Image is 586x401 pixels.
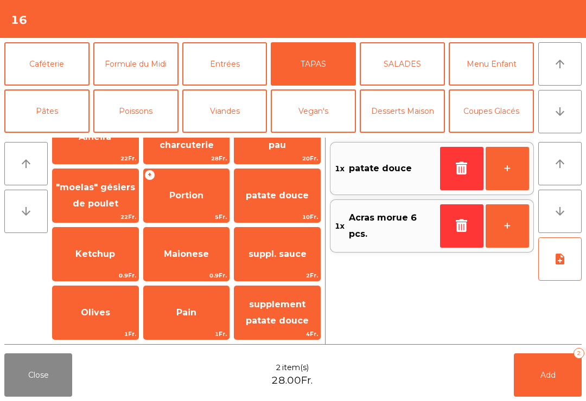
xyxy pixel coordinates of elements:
[538,142,582,185] button: arrow_upward
[81,307,110,318] span: Olives
[144,153,230,164] span: 28Fr.
[164,249,209,259] span: Maionese
[540,370,556,380] span: Add
[349,210,436,243] span: Acras morue 6 pcs.
[360,42,445,86] button: SALADES
[553,57,566,70] i: arrow_upward
[56,182,135,209] span: "moelas" gésiers de poulet
[271,42,356,86] button: TAPAS
[246,299,309,326] span: supplement patate douce
[144,170,155,180] span: +
[53,329,138,339] span: 1Fr.
[4,353,72,397] button: Close
[53,153,138,164] span: 22Fr.
[249,249,307,259] span: suppl. sauce
[4,42,90,86] button: Caféterie
[349,160,412,177] span: patate douce
[538,190,582,233] button: arrow_downward
[20,205,33,218] i: arrow_downward
[538,237,582,281] button: note_add
[335,160,345,177] span: 1x
[75,249,115,259] span: Ketchup
[169,190,203,200] span: Portion
[449,42,534,86] button: Menu Enfant
[234,212,320,222] span: 10Fr.
[271,373,313,388] span: 28.00Fr.
[144,329,230,339] span: 1Fr.
[53,212,138,222] span: 22Fr.
[486,147,529,190] button: +
[271,89,356,133] button: Vegan's
[246,190,309,200] span: patate douce
[144,270,230,281] span: 0.9Fr.
[93,42,179,86] button: Formule du Midi
[360,89,445,133] button: Desserts Maison
[144,212,230,222] span: 5Fr.
[53,270,138,281] span: 0.9Fr.
[93,89,179,133] button: Poissons
[486,204,529,248] button: +
[553,253,566,266] i: note_add
[4,190,48,233] button: arrow_downward
[574,348,584,359] div: 2
[182,42,267,86] button: Entrées
[234,329,320,339] span: 4Fr.
[4,89,90,133] button: Pâtes
[514,353,582,397] button: Add2
[234,270,320,281] span: 2Fr.
[182,89,267,133] button: Viandes
[282,362,309,373] span: item(s)
[449,89,534,133] button: Coupes Glacés
[553,205,566,218] i: arrow_downward
[11,12,27,28] h4: 16
[20,157,33,170] i: arrow_upward
[335,210,345,243] span: 1x
[538,42,582,86] button: arrow_upward
[538,90,582,133] button: arrow_downward
[553,105,566,118] i: arrow_downward
[234,153,320,164] span: 20Fr.
[75,132,115,142] span: "Alheira"
[4,142,48,185] button: arrow_upward
[553,157,566,170] i: arrow_upward
[276,362,281,373] span: 2
[176,307,196,318] span: Pain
